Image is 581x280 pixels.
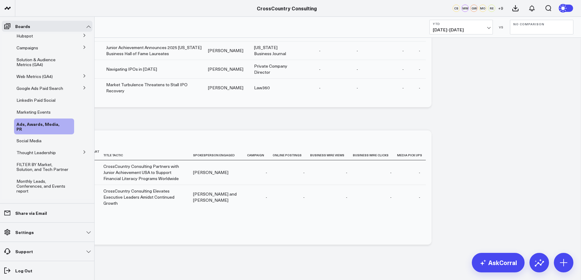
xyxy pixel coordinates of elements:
[429,20,493,34] button: YTD[DATE]-[DATE]
[488,5,495,12] div: RE
[303,194,305,200] div: -
[16,109,51,115] span: Marketing Events
[419,66,420,72] div: -
[16,121,59,132] span: Ads, Awards, Media, PR
[16,138,41,144] span: Social Media
[16,150,56,155] a: Thought Leadership
[453,5,460,12] div: CS
[419,48,420,54] div: -
[319,48,321,54] div: -
[106,82,203,94] div: Market Turbulence Threatens to Stall IPO Recovery
[496,25,507,29] div: VS
[193,147,247,160] th: Spokesperson Engaged
[470,5,478,12] div: GW
[16,45,38,51] span: Campaigns
[266,169,267,175] div: -
[419,169,420,175] div: -
[16,162,69,172] a: FILTER BY Market, Solution, and Tech Partner
[208,85,243,91] div: [PERSON_NAME]
[16,86,63,91] a: Google Ads Paid Search
[472,253,525,272] a: AskCorral
[16,74,53,79] a: Web Metrics (GA4)
[103,147,193,160] th: Title Tactic
[461,5,469,12] div: MW
[15,211,47,215] p: Share via Email
[15,268,32,273] p: Log Out
[16,33,33,39] span: Hubspot
[2,265,92,276] a: Log Out
[319,85,321,91] div: -
[497,5,504,12] button: +9
[433,22,490,26] b: YTD
[397,147,426,160] th: Media Pick Ups
[15,249,33,254] p: Support
[106,44,203,57] div: Junior Achievement Announces 2025 [US_STATE] Business Hall of Fame Laureates
[419,194,420,200] div: -
[16,57,56,67] span: Solution & Audience Metrics (GA4)
[16,34,33,38] a: Hubspot
[208,66,243,72] div: [PERSON_NAME]
[513,22,570,26] b: No Comparison
[16,110,51,115] a: Marketing Events
[402,85,404,91] div: -
[390,169,392,175] div: -
[273,147,310,160] th: Online Postings
[346,194,347,200] div: -
[433,27,490,32] span: [DATE] - [DATE]
[15,230,34,235] p: Settings
[16,73,53,79] span: Web Metrics (GA4)
[15,24,30,29] p: Boards
[479,5,486,12] div: MO
[353,147,397,160] th: Business Wire Clicks
[390,194,392,200] div: -
[103,188,188,206] div: CrossCountry Consulting Elevates Executive Leaders Amidst Continued Growth
[16,138,41,143] a: Social Media
[208,48,243,54] div: [PERSON_NAME]
[319,66,321,72] div: -
[16,178,65,194] span: Monthly Leads, Conferences, and Events report
[16,179,69,193] a: Monthly Leads, Conferences, and Events report
[419,85,420,91] div: -
[254,63,295,75] div: Private Company Director
[16,122,65,131] a: Ads, Awards, Media, PR
[402,66,404,72] div: -
[247,147,273,160] th: Campaign
[16,45,38,50] a: Campaigns
[106,66,157,72] div: Navigating IPOs in [DATE]
[16,97,56,103] span: LinkedIn Paid Social
[266,194,267,200] div: -
[510,20,573,34] button: No Comparison
[257,5,317,12] a: CrossCountry Consulting
[346,169,347,175] div: -
[303,169,305,175] div: -
[254,44,295,57] div: [US_STATE] Business Journal
[357,85,358,91] div: -
[357,48,358,54] div: -
[310,147,353,160] th: Business Wire Views
[16,57,67,67] a: Solution & Audience Metrics (GA4)
[16,85,63,91] span: Google Ads Paid Search
[193,191,242,203] div: [PERSON_NAME] and [PERSON_NAME]
[254,85,270,91] div: Law360
[498,6,503,10] span: + 9
[16,161,68,172] span: FILTER BY Market, Solution, and Tech Partner
[88,147,103,160] th: Quarter
[16,98,56,103] a: LinkedIn Paid Social
[357,66,358,72] div: -
[103,163,188,182] div: CrossCountry Consulting Partners with Junior Achievement USA to Support Financial Literacy Progra...
[402,48,404,54] div: -
[193,169,228,175] div: [PERSON_NAME]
